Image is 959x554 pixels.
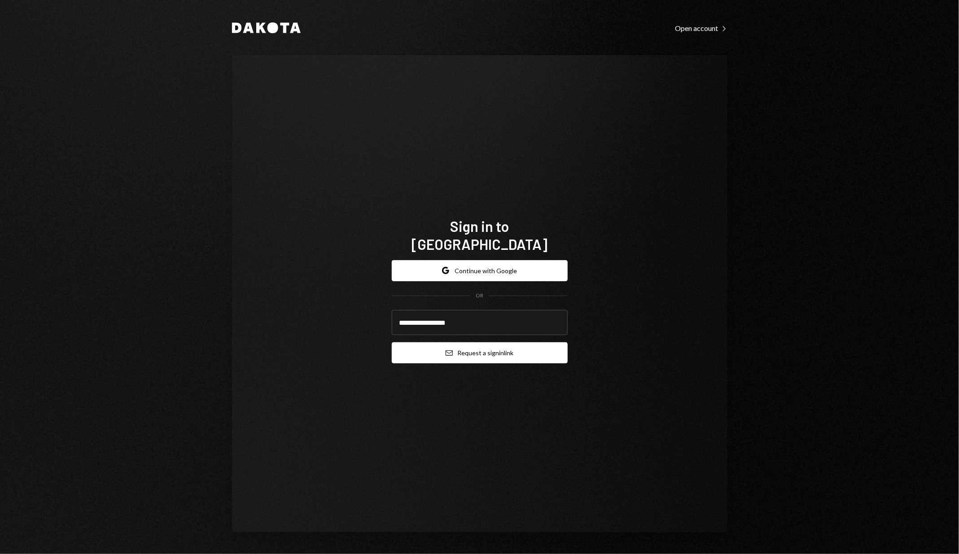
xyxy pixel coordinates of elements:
button: Continue with Google [392,260,568,281]
a: Open account [675,23,727,33]
div: Open account [675,24,727,33]
div: OR [476,292,483,300]
button: Request a signinlink [392,342,568,363]
h1: Sign in to [GEOGRAPHIC_DATA] [392,217,568,253]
